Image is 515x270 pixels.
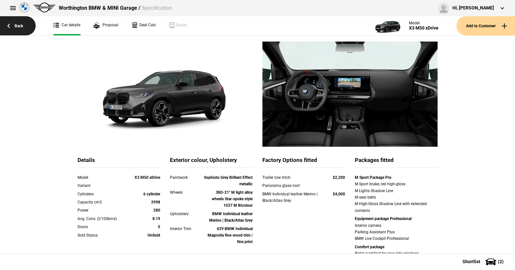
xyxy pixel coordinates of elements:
[170,189,203,196] div: Wheels
[152,216,160,221] strong: 8.19
[209,212,253,223] strong: BMW Individual leather Merino | Black/Atlas Grey
[498,259,504,264] span: ( 2 )
[141,5,172,11] span: Specification
[78,232,127,239] div: Sold Status
[170,211,203,217] div: Upholstery
[78,215,127,222] div: Avg. Cons. (l/100kms)
[143,192,160,196] strong: 6 cylinder
[131,16,156,35] a: Deal Calc
[409,21,438,25] div: Model
[59,5,172,12] div: Worthington BMW & MINI Garage /
[262,191,320,204] div: BMW Individual leather Merino | Black/Atlas Grey
[262,182,320,189] div: Panorama glass roof
[355,216,412,221] strong: Equipment package Professional
[452,5,494,11] div: Hi, [PERSON_NAME]
[135,175,160,180] strong: X3 M50 xDrive
[212,190,253,208] strong: 3N3-21" M light alloy wheels Star-spoke style 1037 M Bicolour
[456,16,515,35] button: Add to Customer
[355,156,437,168] div: Packages fitted
[462,259,480,264] span: Shortlist
[54,16,80,35] a: Car details
[333,175,345,180] strong: $2,200
[355,222,437,242] div: Interior camera Parking Assistant Plus BMW Live Cockpit Professional
[19,3,29,12] img: bmw.png
[78,182,127,189] div: Variant
[78,199,127,205] div: Capacity cm3
[170,174,203,181] div: Paintwork
[453,253,515,270] button: Shortlist(2)
[158,225,160,229] strong: 5
[355,245,384,249] strong: Comfort package
[355,181,437,214] div: M Sport brake, red high-gloss M Lights Shadow Line M seat belts M High-Gloss Shadow Line with ext...
[153,208,160,213] strong: 280
[333,192,345,196] strong: $4,000
[409,25,438,31] div: X3 M50 xDrive
[33,3,55,12] img: mini.png
[170,226,203,232] div: Interior Trim
[208,227,253,244] strong: 43Y-BMW Individual Magnolia fine-wood trim / fine print
[204,175,253,186] strong: Sophisto Grey Brillant Effect metallic
[148,233,160,238] strong: UnSold
[78,174,127,181] div: Model
[262,174,320,181] div: Trailer tow hitch
[262,156,345,168] div: Factory Options fitted
[170,156,253,168] div: Exterior colour, Upholstery
[78,191,127,197] div: Cylinders
[78,224,127,230] div: Doors
[93,16,118,35] a: Proposal
[78,156,160,168] div: Details
[355,250,437,270] div: Roller sunblind for rear side windows Active seat ventilation, front Seat heating front and rear
[151,200,160,204] strong: 2998
[78,207,127,214] div: Power
[355,175,391,180] strong: M Sport Package Pro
